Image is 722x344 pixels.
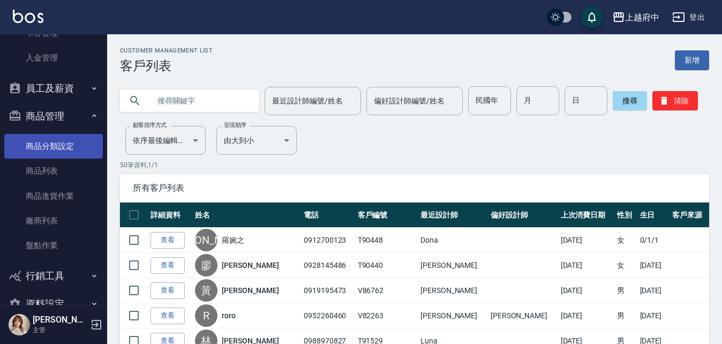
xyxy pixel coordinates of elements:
td: [DATE] [558,253,614,278]
a: 新增 [675,50,709,70]
td: 男 [614,278,637,303]
td: [DATE] [558,278,614,303]
button: 商品管理 [4,102,103,130]
h2: Customer Management List [120,47,213,54]
td: 0/1/1 [637,228,670,253]
a: [PERSON_NAME] [222,285,279,296]
a: 廠商列表 [4,208,103,233]
img: Person [9,314,30,335]
td: Dona [418,228,488,253]
td: [DATE] [558,228,614,253]
button: 上越府中 [608,6,664,28]
td: 0952260460 [301,303,355,328]
td: 男 [614,303,637,328]
label: 顧客排序方式 [133,121,167,129]
td: 女 [614,228,637,253]
td: [DATE] [558,303,614,328]
a: 查看 [151,257,185,274]
th: 姓名 [192,203,301,228]
label: 呈現順序 [224,121,246,129]
th: 客戶編號 [355,203,418,228]
td: T90448 [355,228,418,253]
td: 0919195473 [301,278,355,303]
td: [DATE] [637,278,670,303]
td: [DATE] [637,303,670,328]
span: 所有客戶列表 [133,183,696,193]
img: Logo [13,10,43,23]
td: [PERSON_NAME] [418,253,488,278]
td: [PERSON_NAME] [488,303,558,328]
p: 主管 [33,325,87,335]
button: 資料設定 [4,290,103,318]
td: V82263 [355,303,418,328]
a: 商品進貨作業 [4,184,103,208]
td: [PERSON_NAME] [418,303,488,328]
td: 0928145486 [301,253,355,278]
th: 偏好設計師 [488,203,558,228]
a: roro [222,310,236,321]
button: 行銷工具 [4,262,103,290]
input: 搜尋關鍵字 [150,86,251,115]
button: 員工及薪資 [4,74,103,102]
div: 由大到小 [216,126,297,155]
th: 客戶來源 [670,203,709,228]
div: 上越府中 [625,11,659,24]
h3: 客戶列表 [120,58,213,73]
td: 0912700123 [301,228,355,253]
th: 最近設計師 [418,203,488,228]
th: 上次消費日期 [558,203,614,228]
th: 電話 [301,203,355,228]
a: 商品分類設定 [4,134,103,159]
div: 依序最後編輯時間 [125,126,206,155]
button: 搜尋 [613,91,647,110]
p: 50 筆資料, 1 / 1 [120,160,709,170]
a: [PERSON_NAME] [222,260,279,271]
th: 性別 [614,203,637,228]
td: V86762 [355,278,418,303]
a: 查看 [151,308,185,324]
a: 商品列表 [4,159,103,183]
td: [PERSON_NAME] [418,278,488,303]
h5: [PERSON_NAME] [33,315,87,325]
div: 廖 [195,254,217,276]
div: R [195,304,217,327]
th: 詳細資料 [148,203,192,228]
div: [PERSON_NAME] [195,229,217,251]
div: 黃 [195,279,217,302]
th: 生日 [637,203,670,228]
button: 清除 [652,91,698,110]
button: 登出 [668,8,709,27]
a: 入金管理 [4,46,103,70]
a: 查看 [151,232,185,249]
td: 女 [614,253,637,278]
a: 盤點作業 [4,233,103,258]
td: T90440 [355,253,418,278]
td: [DATE] [637,253,670,278]
button: save [581,6,603,28]
a: 查看 [151,282,185,299]
a: 羅婉之 [222,235,244,245]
